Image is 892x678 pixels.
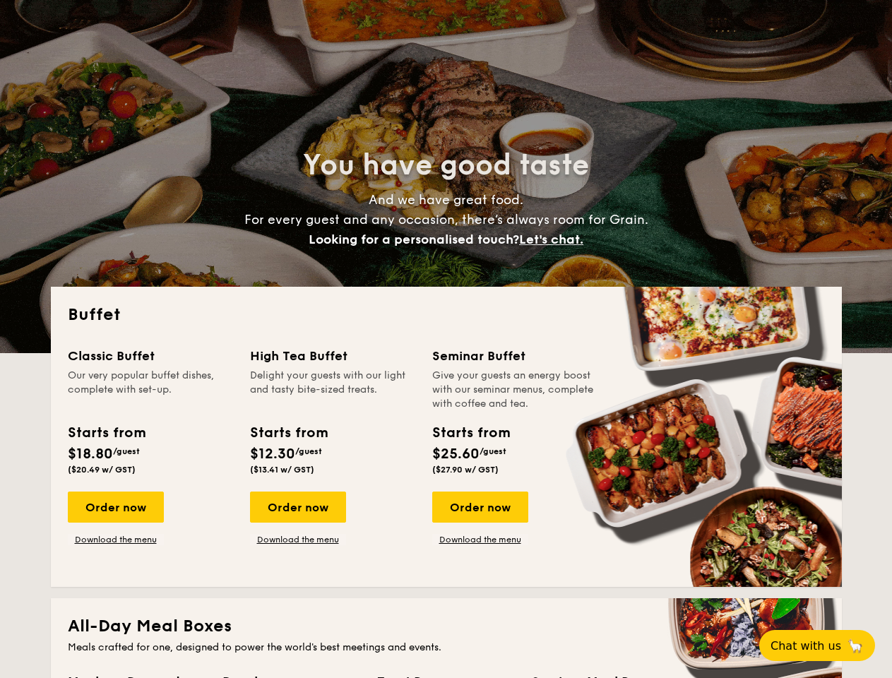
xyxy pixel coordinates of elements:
[68,446,113,463] span: $18.80
[303,148,589,182] span: You have good taste
[244,192,648,247] span: And we have great food. For every guest and any occasion, there’s always room for Grain.
[250,369,415,411] div: Delight your guests with our light and tasty bite-sized treats.
[68,534,164,545] a: Download the menu
[68,492,164,523] div: Order now
[250,346,415,366] div: High Tea Buffet
[68,346,233,366] div: Classic Buffet
[68,304,825,326] h2: Buffet
[432,465,499,475] span: ($27.90 w/ GST)
[68,369,233,411] div: Our very popular buffet dishes, complete with set-up.
[847,638,864,654] span: 🦙
[295,446,322,456] span: /guest
[250,534,346,545] a: Download the menu
[432,446,480,463] span: $25.60
[432,422,509,444] div: Starts from
[68,422,145,444] div: Starts from
[309,232,519,247] span: Looking for a personalised touch?
[432,346,597,366] div: Seminar Buffet
[250,465,314,475] span: ($13.41 w/ GST)
[432,492,528,523] div: Order now
[771,639,841,653] span: Chat with us
[432,369,597,411] div: Give your guests an energy boost with our seminar menus, complete with coffee and tea.
[68,641,825,655] div: Meals crafted for one, designed to power the world's best meetings and events.
[432,534,528,545] a: Download the menu
[759,630,875,661] button: Chat with us🦙
[250,446,295,463] span: $12.30
[68,465,136,475] span: ($20.49 w/ GST)
[519,232,583,247] span: Let's chat.
[480,446,506,456] span: /guest
[113,446,140,456] span: /guest
[68,615,825,638] h2: All-Day Meal Boxes
[250,422,327,444] div: Starts from
[250,492,346,523] div: Order now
